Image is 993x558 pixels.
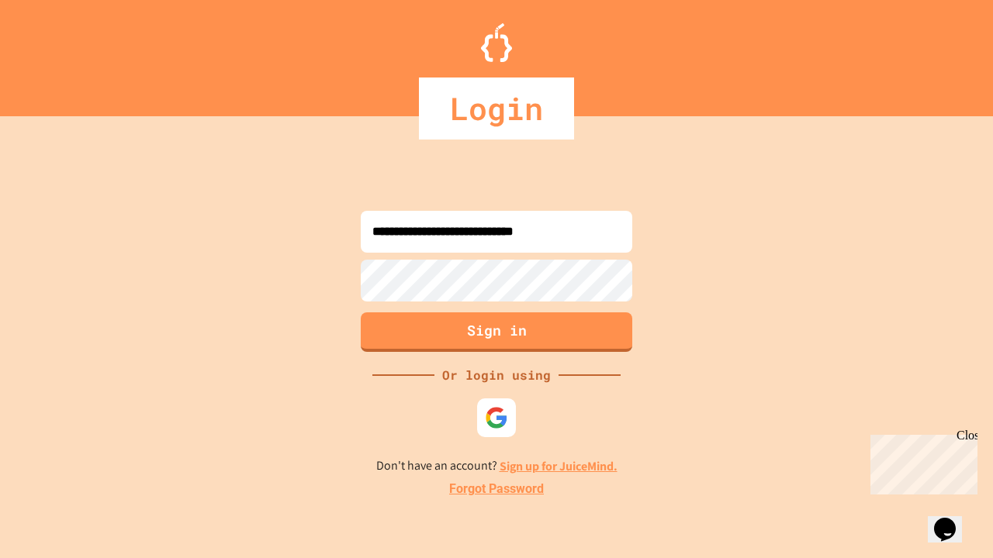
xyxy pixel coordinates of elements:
[6,6,107,98] div: Chat with us now!Close
[361,312,632,352] button: Sign in
[434,366,559,384] div: Or login using
[500,458,618,474] a: Sign up for JuiceMind.
[485,406,508,429] img: google-icon.svg
[481,23,512,62] img: Logo.svg
[449,480,544,498] a: Forgot Password
[419,77,574,139] div: Login
[376,456,618,476] p: Don't have an account?
[928,496,977,542] iframe: chat widget
[864,429,977,494] iframe: chat widget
